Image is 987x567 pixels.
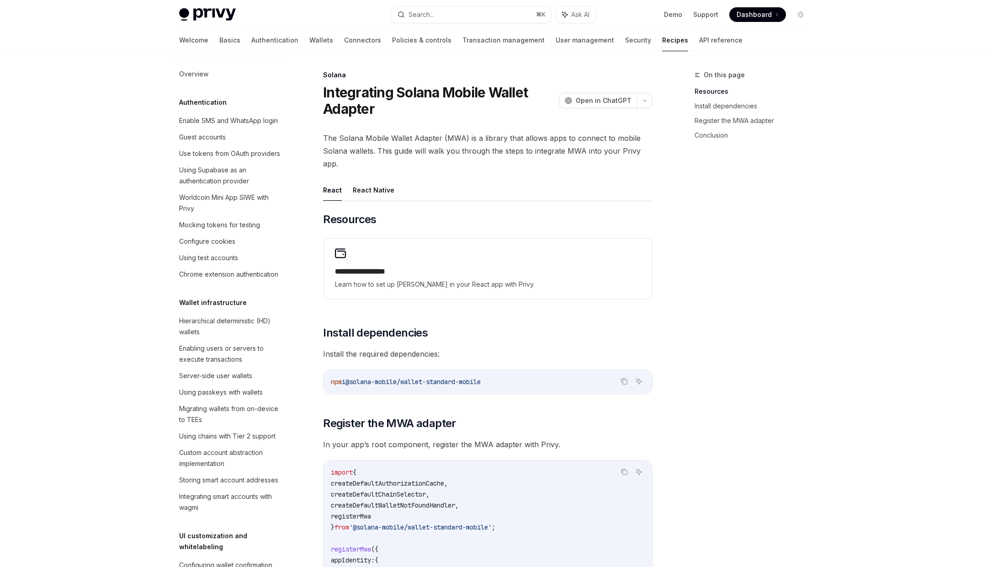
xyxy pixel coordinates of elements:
[179,447,283,469] div: Custom account abstraction implementation
[172,401,289,428] a: Migrating wallets from on-device to TEEs
[331,512,371,520] span: registerMwa
[172,368,289,384] a: Server-side user wallets
[633,466,645,478] button: Ask AI
[179,97,227,108] h5: Authentication
[323,132,653,170] span: The Solana Mobile Wallet Adapter (MWA) is a library that allows apps to connect to mobile Solana ...
[179,132,226,143] div: Guest accounts
[344,29,381,51] a: Connectors
[179,403,283,425] div: Migrating wallets from on-device to TEEs
[172,488,289,516] a: Integrating smart accounts with wagmi
[695,99,815,113] a: Install dependencies
[335,279,641,290] span: Learn how to set up [PERSON_NAME] in your React app with Privy.
[576,96,631,105] span: Open in ChatGPT
[179,148,280,159] div: Use tokens from OAuth providers
[179,29,208,51] a: Welcome
[179,475,278,486] div: Storing smart account addresses
[172,189,289,217] a: Worldcoin Mini App SIWE with Privy
[695,84,815,99] a: Resources
[323,84,555,117] h1: Integrating Solana Mobile Wallet Adapter
[556,6,596,23] button: Ask AI
[172,66,289,82] a: Overview
[737,10,772,19] span: Dashboard
[625,29,651,51] a: Security
[349,523,492,531] span: '@solana-mobile/wallet-standard-mobile'
[179,316,283,337] div: Hierarchical deterministic (HD) wallets
[172,313,289,340] a: Hierarchical deterministic (HD) wallets
[179,491,283,513] div: Integrating smart accounts with wagmi
[618,375,630,387] button: Copy the contents from the code block
[345,378,481,386] span: @solana-mobile/wallet-standard-mobile
[323,438,653,451] span: In your app’s root component, register the MWA adapter with Privy.
[559,93,637,108] button: Open in ChatGPT
[353,179,394,201] button: React Native
[179,370,252,381] div: Server-side user wallets
[331,378,342,386] span: npm
[571,10,589,19] span: Ask AI
[391,6,551,23] button: Search...⌘K
[331,501,455,509] span: createDefaultWalletNotFoundHandler
[664,10,682,19] a: Demo
[331,523,334,531] span: }
[462,29,545,51] a: Transaction management
[331,468,353,476] span: import
[331,479,444,487] span: createDefaultAuthorizationCache
[618,466,630,478] button: Copy the contents from the code block
[251,29,298,51] a: Authentication
[179,69,208,80] div: Overview
[172,444,289,472] a: Custom account abstraction implementation
[323,179,342,201] button: React
[444,479,448,487] span: ,
[172,112,289,129] a: Enable SMS and WhatsApp login
[172,162,289,189] a: Using Supabase as an authentication provider
[695,128,815,143] a: Conclusion
[695,113,815,128] a: Register the MWA adapter
[342,378,345,386] span: i
[536,11,546,18] span: ⌘ K
[633,375,645,387] button: Ask AI
[179,219,260,230] div: Mocking tokens for testing
[371,545,378,553] span: ({
[179,297,247,308] h5: Wallet infrastructure
[323,348,653,360] span: Install the required dependencies:
[179,530,289,552] h5: UI customization and whitelabeling
[729,7,786,22] a: Dashboard
[331,490,426,498] span: createDefaultChainSelector
[179,343,283,365] div: Enabling users or servers to execute transactions
[323,326,428,340] span: Install dependencies
[179,192,283,214] div: Worldcoin Mini App SIWE with Privy
[179,431,276,442] div: Using chains with Tier 2 support
[409,9,434,20] div: Search...
[179,252,238,263] div: Using test accounts
[179,165,283,187] div: Using Supabase as an authentication provider
[179,8,236,21] img: light logo
[375,556,378,564] span: {
[219,29,240,51] a: Basics
[331,545,371,553] span: registerMwa
[334,523,349,531] span: from
[693,10,718,19] a: Support
[172,472,289,488] a: Storing smart account addresses
[392,29,451,51] a: Policies & controls
[172,266,289,283] a: Chrome extension authentication
[172,129,289,145] a: Guest accounts
[172,428,289,444] a: Using chains with Tier 2 support
[492,523,495,531] span: ;
[172,233,289,250] a: Configure cookies
[699,29,743,51] a: API reference
[172,384,289,401] a: Using passkeys with wallets
[172,340,289,368] a: Enabling users or servers to execute transactions
[172,217,289,233] a: Mocking tokens for testing
[309,29,333,51] a: Wallets
[179,269,278,280] div: Chrome extension authentication
[179,236,235,247] div: Configure cookies
[323,416,456,431] span: Register the MWA adapter
[426,490,430,498] span: ,
[179,387,263,398] div: Using passkeys with wallets
[556,29,614,51] a: User management
[323,70,653,80] div: Solana
[331,556,375,564] span: appIdentity:
[179,115,278,126] div: Enable SMS and WhatsApp login
[455,501,459,509] span: ,
[172,145,289,162] a: Use tokens from OAuth providers
[793,7,808,22] button: Toggle dark mode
